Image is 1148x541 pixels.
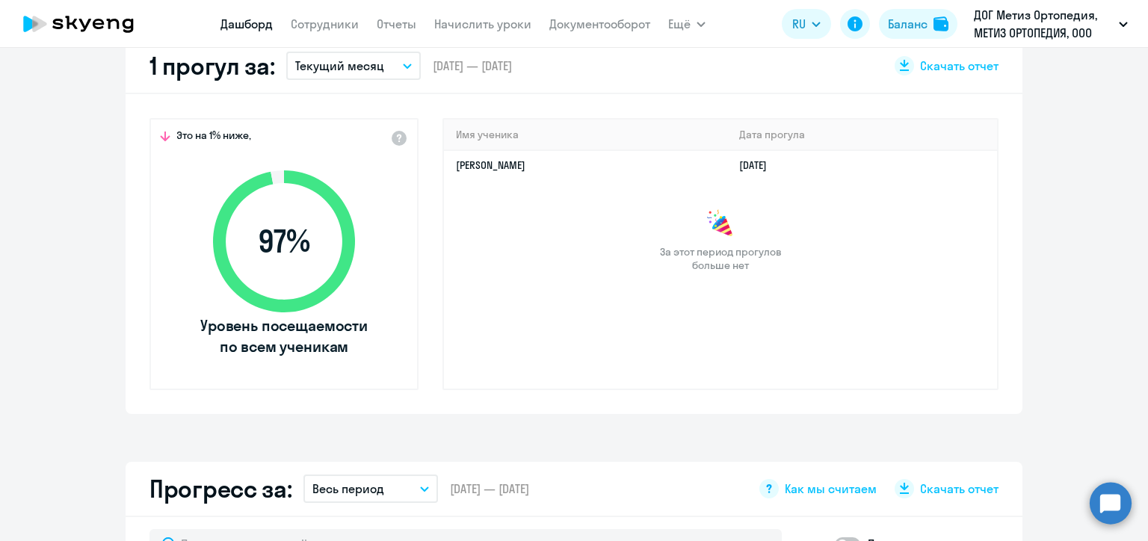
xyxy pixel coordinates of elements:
[933,16,948,31] img: balance
[549,16,650,31] a: Документооборот
[433,58,512,74] span: [DATE] — [DATE]
[966,6,1135,42] button: ДОГ Метиз Ортопедия, МЕТИЗ ОРТОПЕДИЯ, ООО
[668,9,706,39] button: Ещё
[668,15,691,33] span: Ещё
[782,9,831,39] button: RU
[220,16,273,31] a: Дашборд
[706,209,735,239] img: congrats
[658,245,783,272] span: За этот период прогулов больше нет
[434,16,531,31] a: Начислить уроки
[920,58,999,74] span: Скачать отчет
[149,474,291,504] h2: Прогресс за:
[303,474,438,503] button: Весь период
[149,51,274,81] h2: 1 прогул за:
[888,15,928,33] div: Баланс
[879,9,957,39] button: Балансbalance
[785,480,877,497] span: Как мы считаем
[739,158,779,172] a: [DATE]
[727,120,997,150] th: Дата прогула
[974,6,1113,42] p: ДОГ Метиз Ортопедия, МЕТИЗ ОРТОПЕДИЯ, ООО
[286,52,421,80] button: Текущий месяц
[295,57,384,75] p: Текущий месяц
[450,480,529,497] span: [DATE] — [DATE]
[198,315,370,357] span: Уровень посещаемости по всем ученикам
[176,129,251,146] span: Это на 1% ниже,
[920,480,999,497] span: Скачать отчет
[792,15,806,33] span: RU
[198,223,370,259] span: 97 %
[312,480,384,498] p: Весь период
[291,16,359,31] a: Сотрудники
[444,120,727,150] th: Имя ученика
[456,158,525,172] a: [PERSON_NAME]
[377,16,416,31] a: Отчеты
